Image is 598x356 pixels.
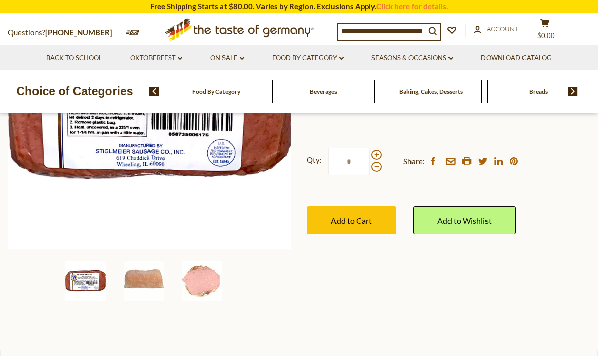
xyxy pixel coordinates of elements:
[376,2,448,11] a: Click here for details.
[537,31,555,40] span: $0.00
[328,148,370,175] input: Qty:
[65,261,106,301] img: Stiglmeier Bavarian-style Leberkaese (pork and beef), 2 lbs.
[124,261,164,301] img: Stiglmeier Bavarian-style Leberkaese (pork and beef), 2 lbs.
[130,53,182,64] a: Oktoberfest
[487,25,519,33] span: Account
[530,18,560,44] button: $0.00
[371,53,453,64] a: Seasons & Occasions
[529,88,548,95] a: Breads
[310,88,337,95] a: Beverages
[210,53,244,64] a: On Sale
[307,154,322,166] strong: Qty:
[149,87,159,96] img: previous arrow
[45,28,113,37] a: [PHONE_NUMBER]
[331,216,372,225] span: Add to Cart
[182,261,222,301] img: Stiglmeier Bavarian-style Leberkaese (pork and beef), 2 lbs.
[272,53,344,64] a: Food By Category
[474,24,519,35] a: Account
[46,53,102,64] a: Back to School
[307,206,396,234] button: Add to Cart
[399,88,463,95] a: Baking, Cakes, Desserts
[413,206,516,234] a: Add to Wishlist
[192,88,240,95] a: Food By Category
[568,87,578,96] img: next arrow
[403,155,425,168] span: Share:
[481,53,552,64] a: Download Catalog
[8,26,120,40] p: Questions?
